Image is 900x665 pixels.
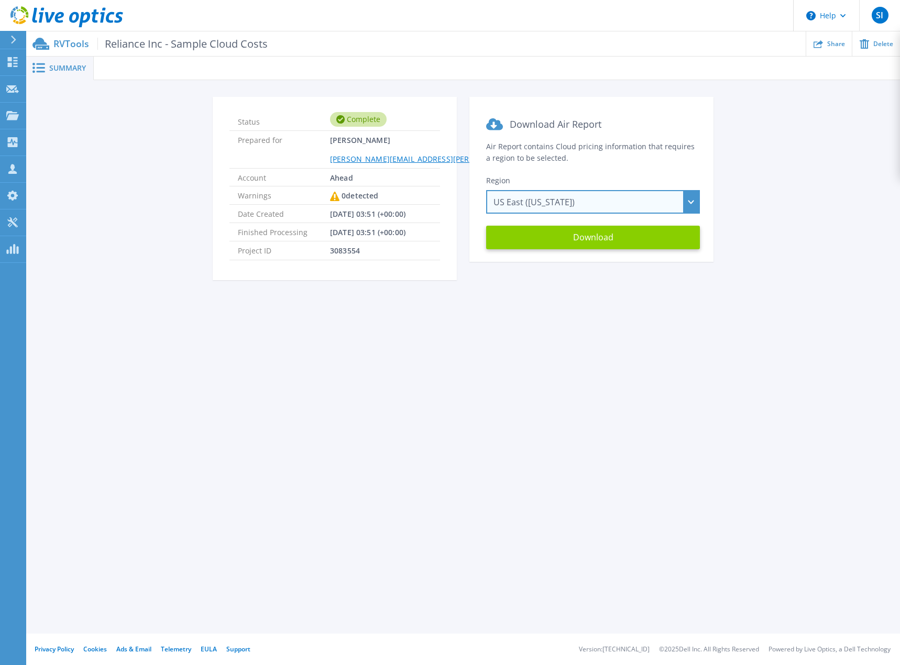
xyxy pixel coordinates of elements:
span: Air Report contains Cloud pricing information that requires a region to be selected. [486,141,695,163]
span: 3083554 [330,241,360,259]
span: [DATE] 03:51 (+00:00) [330,223,405,241]
a: [PERSON_NAME][EMAIL_ADDRESS][PERSON_NAME][DOMAIN_NAME] [330,154,574,164]
span: Status [238,113,330,126]
span: Finished Processing [238,223,330,241]
li: Powered by Live Optics, a Dell Technology [769,646,891,653]
span: Download Air Report [510,118,601,130]
span: Date Created [238,205,330,223]
a: Cookies [83,645,107,653]
a: Ads & Email [116,645,151,653]
span: [DATE] 03:51 (+00:00) [330,205,405,223]
span: SI [876,11,883,19]
span: [PERSON_NAME] [330,131,574,168]
span: Project ID [238,241,330,259]
span: Summary [49,64,86,72]
div: Complete [330,112,387,127]
span: Account [238,169,330,186]
a: Privacy Policy [35,645,74,653]
a: Support [226,645,250,653]
span: Share [827,41,845,47]
span: Reliance Inc - Sample Cloud Costs [97,38,268,50]
span: Region [486,175,510,185]
li: © 2025 Dell Inc. All Rights Reserved [659,646,759,653]
div: US East ([US_STATE]) [486,190,700,214]
span: Ahead [330,169,353,186]
p: RVTools [53,38,268,50]
span: Prepared for [238,131,330,168]
a: Telemetry [161,645,191,653]
li: Version: [TECHNICAL_ID] [579,646,650,653]
button: Download [486,226,700,249]
span: Warnings [238,186,330,204]
div: 0 detected [330,186,378,205]
a: EULA [201,645,217,653]
span: Delete [873,41,893,47]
